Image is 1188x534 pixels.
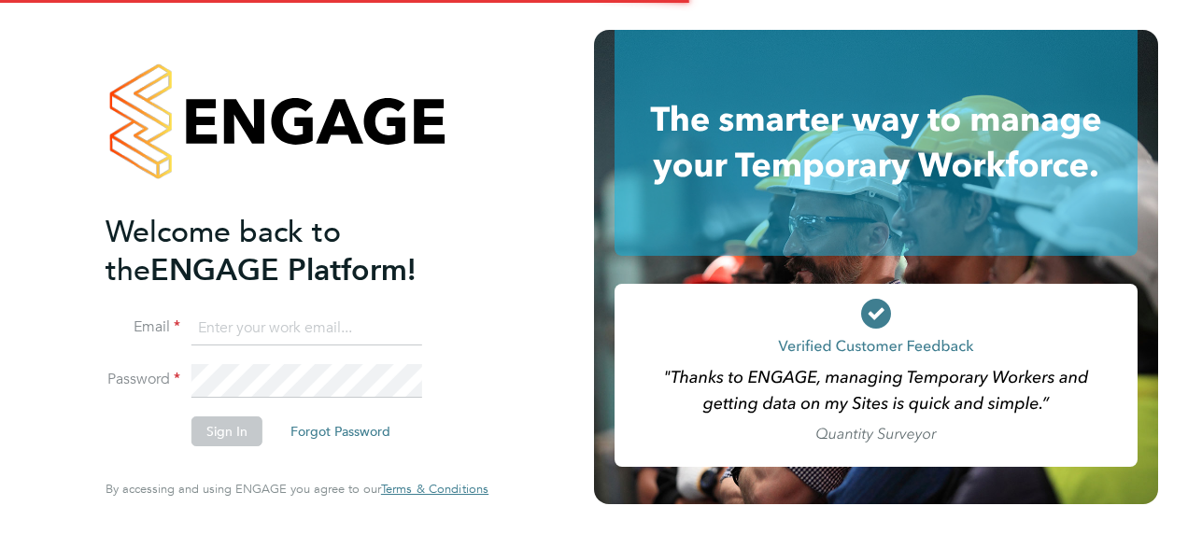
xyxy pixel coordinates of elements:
h2: ENGAGE Platform! [106,213,470,289]
span: Terms & Conditions [381,481,488,497]
label: Email [106,317,180,337]
span: Welcome back to the [106,214,341,288]
button: Sign In [191,416,262,446]
button: Forgot Password [276,416,405,446]
a: Terms & Conditions [381,482,488,497]
input: Enter your work email... [191,312,422,345]
label: Password [106,370,180,389]
span: By accessing and using ENGAGE you agree to our [106,481,488,497]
